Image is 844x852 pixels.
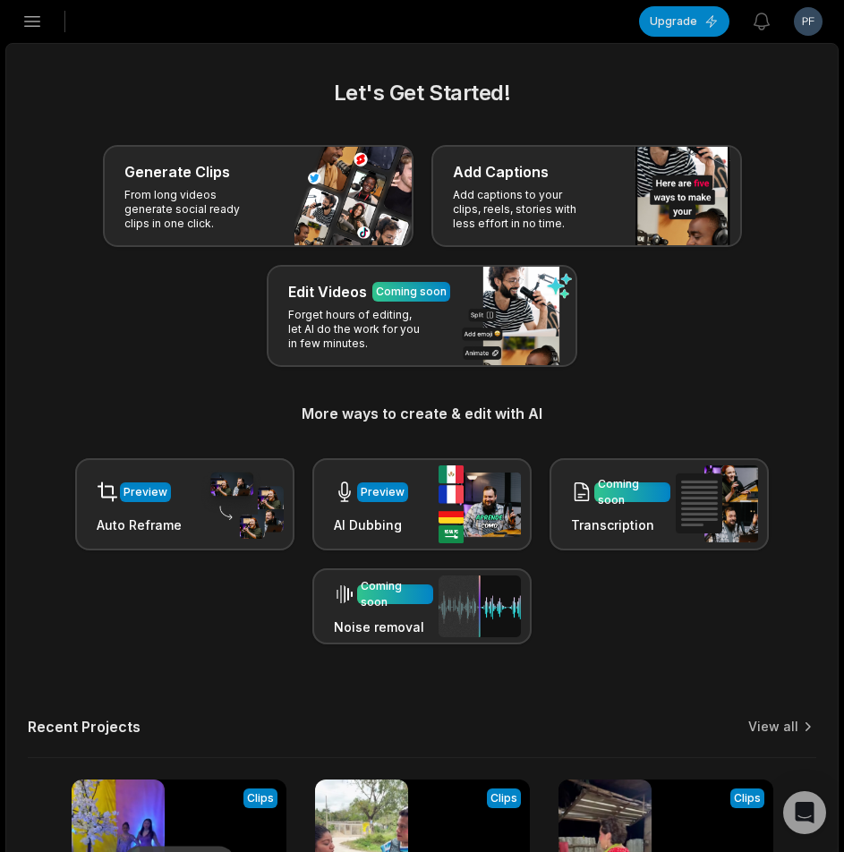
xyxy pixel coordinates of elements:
h3: Edit Videos [288,281,367,302]
p: Add captions to your clips, reels, stories with less effort in no time. [453,188,592,231]
p: Forget hours of editing, let AI do the work for you in few minutes. [288,308,427,351]
div: Open Intercom Messenger [783,791,826,834]
h3: Add Captions [453,161,549,183]
div: Coming soon [361,578,430,610]
h3: More ways to create & edit with AI [28,403,816,424]
img: ai_dubbing.png [439,465,521,543]
h3: Auto Reframe [97,515,182,534]
a: View all [748,718,798,736]
h3: Generate Clips [124,161,230,183]
img: auto_reframe.png [201,470,284,540]
h3: Transcription [571,515,670,534]
h2: Recent Projects [28,718,141,736]
h2: Let's Get Started! [28,77,816,109]
h3: AI Dubbing [334,515,408,534]
img: transcription.png [676,465,758,542]
h3: Noise removal [334,618,433,636]
div: Coming soon [598,476,667,508]
img: noise_removal.png [439,575,521,637]
p: From long videos generate social ready clips in one click. [124,188,263,231]
button: Upgrade [639,6,729,37]
div: Preview [124,484,167,500]
div: Coming soon [376,284,447,300]
div: Preview [361,484,405,500]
